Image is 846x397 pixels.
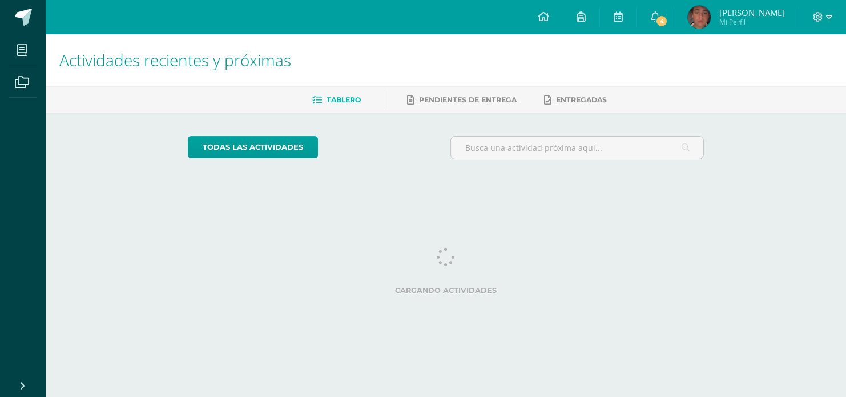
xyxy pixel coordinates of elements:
[451,137,704,159] input: Busca una actividad próxima aquí...
[188,286,704,295] label: Cargando actividades
[407,91,517,109] a: Pendientes de entrega
[327,95,361,104] span: Tablero
[688,6,711,29] img: 8c0fbed0a1705d3437677aed27382fb5.png
[544,91,607,109] a: Entregadas
[419,95,517,104] span: Pendientes de entrega
[59,49,291,71] span: Actividades recientes y próximas
[556,95,607,104] span: Entregadas
[719,17,785,27] span: Mi Perfil
[655,15,668,27] span: 4
[312,91,361,109] a: Tablero
[188,136,318,158] a: todas las Actividades
[719,7,785,18] span: [PERSON_NAME]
